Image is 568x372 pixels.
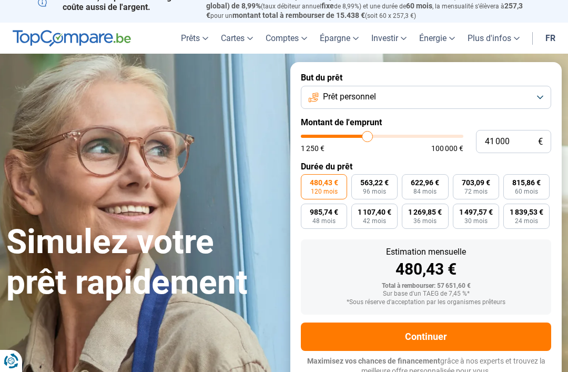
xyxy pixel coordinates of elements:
[13,30,131,47] img: TopCompare
[363,218,386,224] span: 42 mois
[6,222,278,303] h1: Simulez votre prêt rapidement
[301,86,551,109] button: Prêt personnel
[406,2,432,10] span: 60 mois
[309,248,543,256] div: Estimation mensuelle
[464,188,488,195] span: 72 mois
[413,188,437,195] span: 84 mois
[358,208,391,216] span: 1 107,40 €
[323,91,376,103] span: Prêt personnel
[512,179,541,186] span: 815,86 €
[411,179,439,186] span: 622,96 €
[175,23,215,54] a: Prêts
[510,208,543,216] span: 1 839,53 €
[360,179,389,186] span: 563,22 €
[313,23,365,54] a: Épargne
[363,188,386,195] span: 96 mois
[462,179,490,186] span: 703,09 €
[301,323,551,351] button: Continuer
[461,23,526,54] a: Plus d'infos
[459,208,493,216] span: 1 497,57 €
[464,218,488,224] span: 30 mois
[309,299,543,306] div: *Sous réserve d'acceptation par les organismes prêteurs
[309,290,543,298] div: Sur base d'un TAEG de 7,45 %*
[310,179,338,186] span: 480,43 €
[515,218,538,224] span: 24 mois
[206,2,523,19] span: 257,3 €
[365,23,413,54] a: Investir
[301,162,551,172] label: Durée du prêt
[215,23,259,54] a: Cartes
[538,137,543,146] span: €
[259,23,313,54] a: Comptes
[301,73,551,83] label: But du prêt
[539,23,562,54] a: fr
[515,188,538,195] span: 60 mois
[431,145,463,152] span: 100 000 €
[232,11,365,19] span: montant total à rembourser de 15.438 €
[311,188,338,195] span: 120 mois
[413,218,437,224] span: 36 mois
[310,208,338,216] span: 985,74 €
[312,218,336,224] span: 48 mois
[307,357,440,365] span: Maximisez vos chances de financement
[413,23,461,54] a: Énergie
[321,2,334,10] span: fixe
[301,117,551,127] label: Montant de l'emprunt
[309,262,543,277] div: 480,43 €
[408,208,442,216] span: 1 269,85 €
[309,283,543,290] div: Total à rembourser: 57 651,60 €
[301,145,324,152] span: 1 250 €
